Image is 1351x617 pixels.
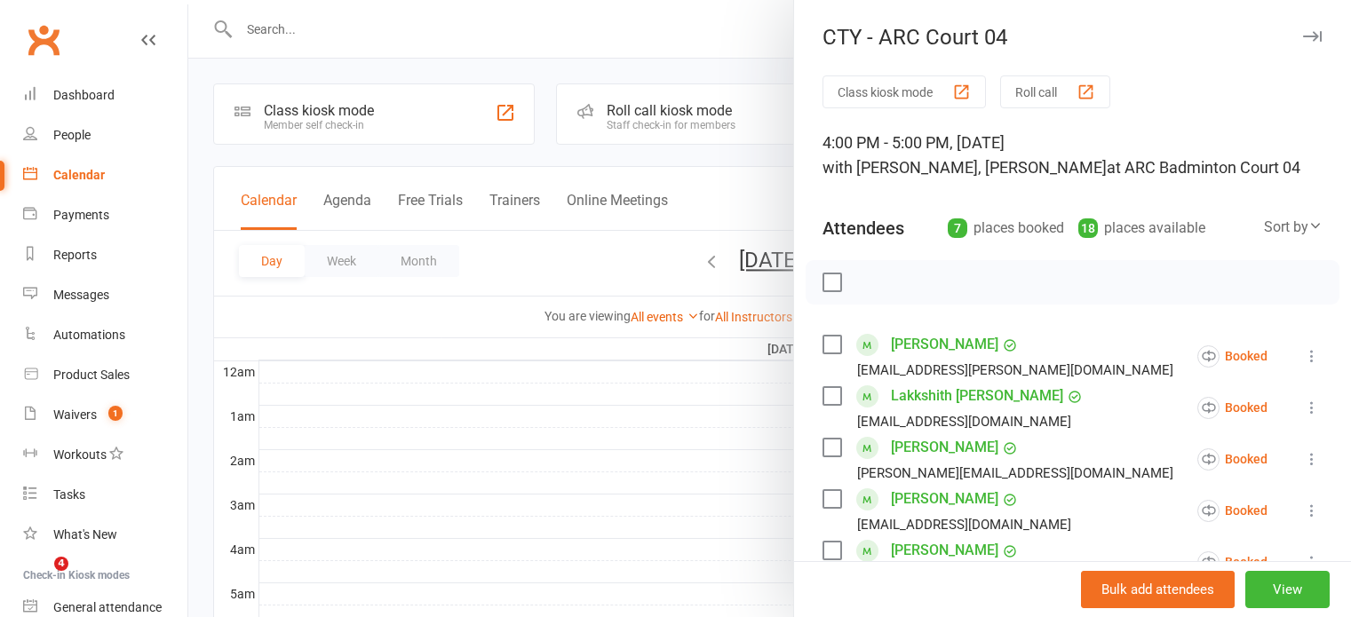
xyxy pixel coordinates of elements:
div: Tasks [53,487,85,502]
div: [PERSON_NAME][EMAIL_ADDRESS][DOMAIN_NAME] [857,462,1173,485]
div: Reports [53,248,97,262]
div: People [53,128,91,142]
a: [PERSON_NAME] [891,433,998,462]
div: What's New [53,527,117,542]
div: Product Sales [53,368,130,382]
div: Booked [1197,500,1268,522]
a: [PERSON_NAME] [891,536,998,565]
div: Booked [1197,397,1268,419]
a: Dashboard [23,75,187,115]
a: Lakkshith [PERSON_NAME] [891,382,1063,410]
div: places booked [948,216,1064,241]
div: 4:00 PM - 5:00 PM, [DATE] [823,131,1323,180]
a: Calendar [23,155,187,195]
div: places available [1078,216,1205,241]
span: 4 [54,557,68,571]
div: [EMAIL_ADDRESS][DOMAIN_NAME] [857,513,1071,536]
div: CTY - ARC Court 04 [794,25,1351,50]
div: 7 [948,218,967,238]
button: Bulk add attendees [1081,571,1235,608]
iframe: Intercom live chat [18,557,60,599]
a: Waivers 1 [23,395,187,435]
button: View [1245,571,1330,608]
a: What's New [23,515,187,555]
div: Waivers [53,407,97,422]
div: Booked [1197,448,1268,471]
span: 1 [108,406,123,421]
div: Automations [53,328,125,342]
a: Clubworx [21,18,66,62]
div: [EMAIL_ADDRESS][DOMAIN_NAME] [857,410,1071,433]
button: Class kiosk mode [823,75,986,108]
div: Dashboard [53,88,115,102]
a: Product Sales [23,355,187,395]
a: [PERSON_NAME] [891,330,998,359]
div: Booked [1197,345,1268,368]
div: General attendance [53,600,162,614]
div: Booked [1197,551,1268,573]
div: Sort by [1264,216,1323,239]
span: with [PERSON_NAME], [PERSON_NAME] [823,158,1107,177]
a: Workouts [23,435,187,475]
a: Payments [23,195,187,235]
div: Workouts [53,447,107,462]
button: Roll call [1000,75,1110,108]
a: Messages [23,275,187,315]
div: Messages [53,288,109,302]
a: People [23,115,187,155]
div: [EMAIL_ADDRESS][PERSON_NAME][DOMAIN_NAME] [857,359,1173,382]
div: 18 [1078,218,1098,238]
a: Tasks [23,475,187,515]
div: Calendar [53,168,105,182]
a: [PERSON_NAME] [891,485,998,513]
a: Reports [23,235,187,275]
a: Automations [23,315,187,355]
span: at ARC Badminton Court 04 [1107,158,1300,177]
div: Payments [53,208,109,222]
div: Attendees [823,216,904,241]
